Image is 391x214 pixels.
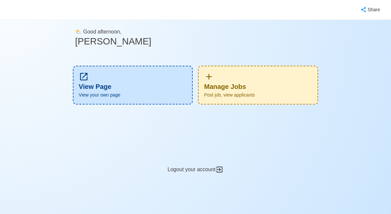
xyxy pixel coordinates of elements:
[198,66,318,105] a: Manage JobsPost job, view applicants
[73,66,193,105] a: View PageView your own page
[198,66,318,105] div: Manage Jobs
[73,66,193,105] div: View Page
[204,92,312,99] span: Post job, view applicants
[6,5,39,17] img: Magsaysay
[5,0,39,20] button: Magsaysay
[79,92,187,99] span: View your own page
[354,3,386,16] button: Share
[70,150,321,174] div: Logout your account
[75,36,316,47] h3: [PERSON_NAME]
[75,20,316,58] div: ⛅️ Good afternoon,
